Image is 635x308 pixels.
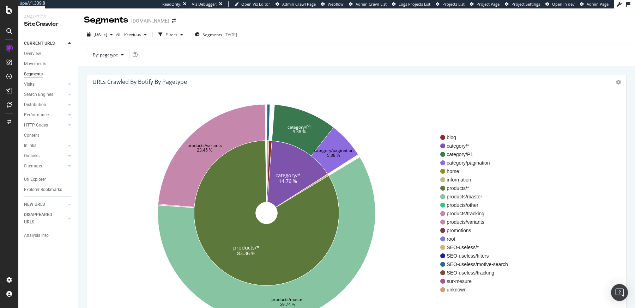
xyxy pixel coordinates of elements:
[447,286,508,293] span: unknown
[349,1,387,7] a: Admin Crawl List
[611,284,628,301] div: Open Intercom Messenger
[24,176,73,183] a: Url Explorer
[24,40,66,47] a: CURRENT URLS
[293,129,306,135] text: 9.38 %
[24,91,53,98] div: Search Engines
[93,31,107,37] span: 2025 Oct. 11th
[24,14,72,20] div: Analytics
[447,218,508,226] span: products/variants
[24,162,66,170] a: Sitemaps
[224,32,237,38] div: [DATE]
[447,176,508,183] span: information
[616,80,621,85] i: Options
[552,1,575,7] span: Open in dev
[587,1,609,7] span: Admin Page
[24,211,66,226] a: DISAPPEARED URLS
[197,147,212,153] text: 23.45 %
[165,32,177,38] div: Filters
[24,186,73,193] a: Explorer Bookmarks
[24,152,66,160] a: Outlinks
[233,244,259,251] text: products/*
[121,31,141,37] span: Previous
[24,50,73,57] a: Overview
[24,101,46,109] div: Distribution
[156,29,186,40] button: Filters
[93,52,118,58] span: By: pagetype
[24,152,40,160] div: Outlinks
[84,14,128,26] div: Segments
[356,1,387,7] span: Admin Crawl List
[24,60,46,68] div: Movements
[24,111,66,119] a: Performance
[162,1,181,7] div: ReadOnly:
[447,185,508,192] span: products/*
[192,1,217,7] div: Viz Debugger:
[399,1,430,7] span: Logs Projects List
[241,1,270,7] span: Open Viz Editor
[24,232,73,239] a: Analysis Info
[24,201,45,208] div: NEW URLS
[24,201,66,208] a: NEW URLS
[24,132,73,139] a: Content
[327,152,340,158] text: 5.38 %
[202,32,222,38] span: Segments
[192,29,240,40] button: Segments[DATE]
[447,151,508,158] span: category/P1
[24,111,49,119] div: Performance
[131,17,169,24] div: [DOMAIN_NAME]
[24,20,72,28] div: SiteCrawler
[87,49,130,60] button: By: pagetype
[477,1,500,7] span: Project Page
[447,193,508,200] span: products/master
[24,162,42,170] div: Sitemaps
[24,81,66,88] a: Visits
[24,81,35,88] div: Visits
[447,235,508,242] span: root
[172,18,176,23] div: arrow-right-arrow-left
[24,40,55,47] div: CURRENT URLS
[447,278,508,285] span: sur-mesure
[24,142,36,149] div: Inlinks
[24,211,60,226] div: DISAPPEARED URLS
[447,142,508,149] span: category/*
[282,1,316,7] span: Admin Crawl Page
[447,252,508,259] span: SEO-useless/filters
[321,1,344,7] a: Webflow
[24,60,73,68] a: Movements
[121,29,150,40] button: Previous
[24,122,66,129] a: HTTP Codes
[237,250,255,256] text: 83.36 %
[470,1,500,7] a: Project Page
[447,168,508,175] span: home
[447,202,508,209] span: products/other
[24,70,73,78] a: Segments
[24,91,66,98] a: Search Engines
[447,227,508,234] span: promotions
[280,301,295,307] text: 59.74 %
[24,232,49,239] div: Analysis Info
[328,1,344,7] span: Webflow
[288,124,311,130] text: category/P1
[24,186,62,193] div: Explorer Bookmarks
[279,177,297,184] text: 14.76 %
[505,1,540,7] a: Project Settings
[24,70,43,78] div: Segments
[84,29,116,40] button: [DATE]
[392,1,430,7] a: Logs Projects List
[580,1,609,7] a: Admin Page
[447,261,508,268] span: SEO-useless/motive-search
[24,101,66,109] a: Distribution
[116,31,121,37] span: vs
[24,132,39,139] div: Content
[24,142,66,149] a: Inlinks
[447,134,508,141] span: blog
[545,1,575,7] a: Open in dev
[24,176,46,183] div: Url Explorer
[314,147,353,153] text: category/pagination
[436,1,465,7] a: Projects List
[512,1,540,7] span: Project Settings
[24,50,41,57] div: Overview
[447,159,508,166] span: category/pagination
[442,1,465,7] span: Projects List
[271,296,304,302] text: products/master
